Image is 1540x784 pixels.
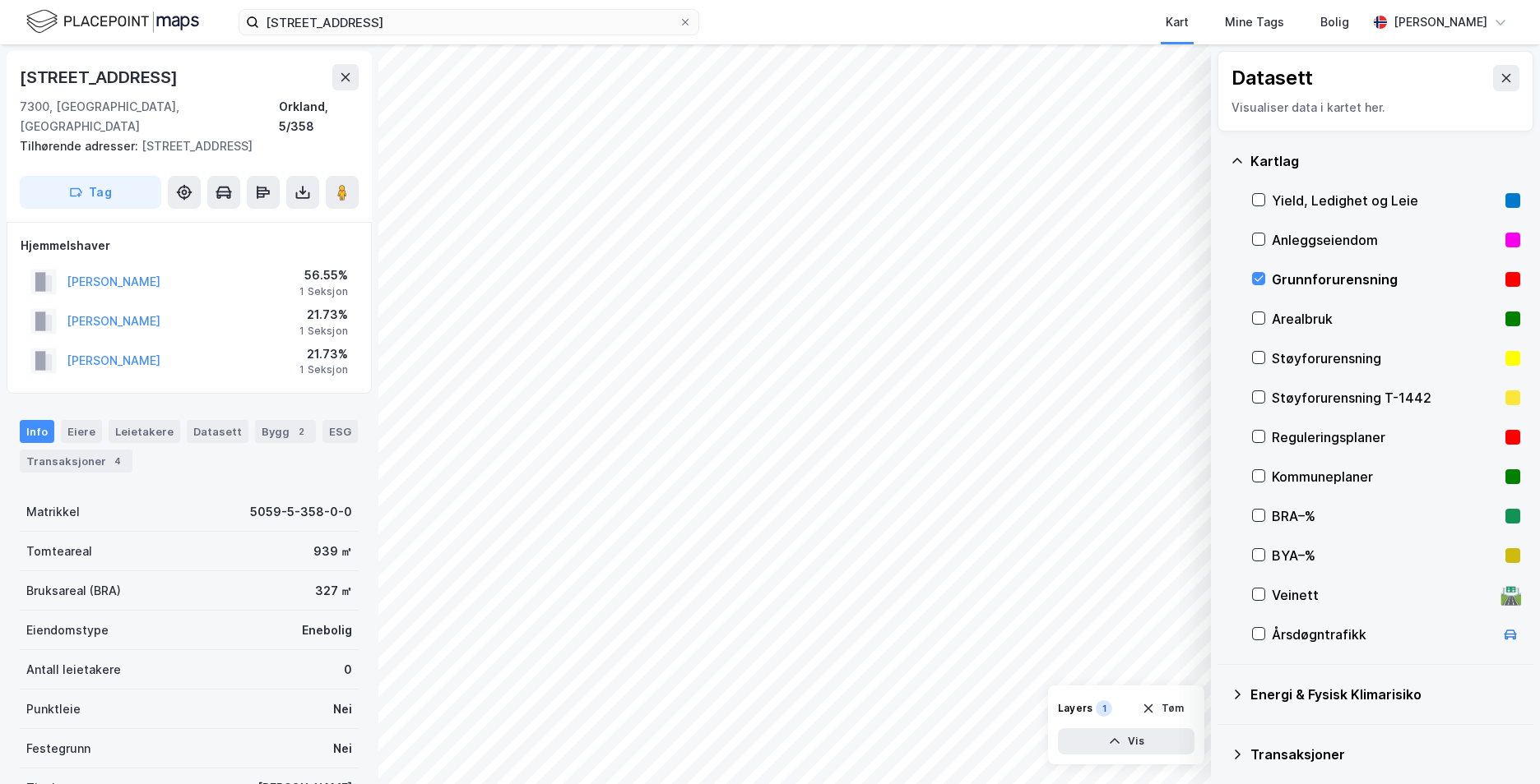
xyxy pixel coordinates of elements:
div: 21.73% [299,305,348,325]
div: Støyforurensning T-1442 [1272,388,1499,408]
img: logo.f888ab2527a4732fd821a326f86c7f29.svg [26,7,199,36]
div: Nei [333,699,352,719]
div: Mine Tags [1225,12,1284,32]
div: Bygg [255,420,316,443]
div: 21.73% [299,344,348,364]
div: Enebolig [302,620,352,640]
div: Datasett [1232,65,1313,91]
iframe: Chat Widget [1458,705,1540,784]
div: BRA–% [1272,506,1499,526]
div: Bolig [1320,12,1349,32]
div: Festegrunn [26,739,90,759]
div: Energi & Fysisk Klimarisiko [1250,685,1520,704]
div: Kart [1166,12,1189,32]
div: BYA–% [1272,546,1499,565]
div: Matrikkel [26,502,80,522]
button: Tag [20,176,161,209]
div: Nei [333,739,352,759]
button: Vis [1058,728,1194,754]
div: 1 Seksjon [299,363,348,376]
div: Yield, Ledighet og Leie [1272,191,1499,210]
div: Årsdøgntrafikk [1272,625,1494,644]
div: Orkland, 5/358 [279,97,359,136]
div: Eiere [61,420,102,443]
button: Tøm [1131,695,1194,722]
div: Hjemmelshaver [21,236,358,256]
div: Eiendomstype [26,620,109,640]
div: Datasett [187,420,248,443]
div: Veinett [1272,585,1494,605]
div: [STREET_ADDRESS] [20,136,346,156]
div: Punktleie [26,699,81,719]
div: Visualiser data i kartet her. [1232,98,1519,118]
div: Tomteareal [26,542,92,561]
div: 0 [344,660,352,680]
div: 1 Seksjon [299,325,348,338]
div: [PERSON_NAME] [1394,12,1487,32]
div: Info [20,420,54,443]
div: 4 [109,453,126,469]
div: Leietakere [109,420,180,443]
div: Transaksjoner [20,450,132,473]
div: Transaksjoner [1250,745,1520,764]
span: Tilhørende adresser: [20,139,141,153]
div: Støyforurensning [1272,348,1499,368]
div: 🛣️ [1500,584,1522,606]
div: Reguleringsplaner [1272,427,1499,447]
div: 56.55% [299,265,348,285]
div: ESG [322,420,358,443]
div: Anleggseiendom [1272,230,1499,250]
div: [STREET_ADDRESS] [20,64,181,90]
div: Grunnforurensning [1272,270,1499,289]
div: Antall leietakere [26,660,121,680]
div: 1 [1096,700,1112,717]
div: Layers [1058,702,1092,715]
div: 7300, [GEOGRAPHIC_DATA], [GEOGRAPHIC_DATA] [20,97,279,136]
div: 939 ㎡ [313,542,352,561]
div: 327 ㎡ [315,581,352,601]
div: Kommuneplaner [1272,467,1499,487]
div: Bruksareal (BRA) [26,581,121,601]
input: Søk på adresse, matrikkel, gårdeiere, leietakere eller personer [259,10,679,35]
div: 2 [293,423,309,440]
div: 5059-5-358-0-0 [250,502,352,522]
div: 1 Seksjon [299,285,348,298]
div: Kartlag [1250,151,1520,171]
div: Arealbruk [1272,309,1499,329]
